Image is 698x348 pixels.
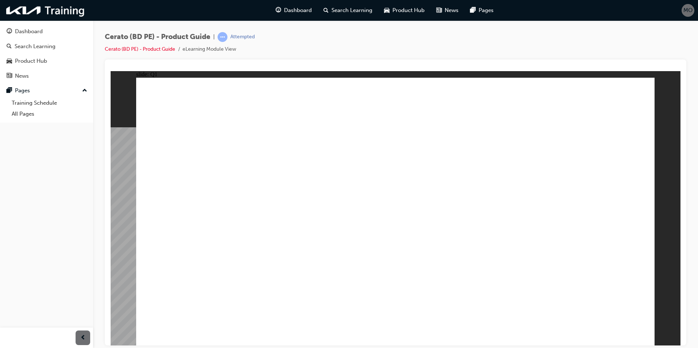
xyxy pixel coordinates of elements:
a: News [3,69,90,83]
span: prev-icon [80,333,86,343]
button: DashboardSearch LearningProduct HubNews [3,23,90,84]
a: news-iconNews [430,3,464,18]
a: car-iconProduct Hub [378,3,430,18]
a: Cerato (BD PE) - Product Guide [105,46,175,52]
span: news-icon [7,73,12,80]
span: news-icon [436,6,442,15]
span: Product Hub [392,6,425,15]
span: search-icon [7,43,12,50]
div: News [15,72,29,80]
span: MO [683,6,693,15]
img: kia-training [4,3,88,18]
span: search-icon [323,6,329,15]
button: MO [682,4,694,17]
a: Search Learning [3,40,90,53]
div: Dashboard [15,27,43,36]
a: Training Schedule [9,97,90,109]
li: eLearning Module View [183,45,236,54]
a: Dashboard [3,25,90,38]
span: pages-icon [470,6,476,15]
button: Pages [3,84,90,97]
div: Pages [15,86,30,95]
span: Pages [479,6,494,15]
a: pages-iconPages [464,3,499,18]
span: | [213,33,215,41]
span: learningRecordVerb_ATTEMPT-icon [218,32,227,42]
a: Product Hub [3,54,90,68]
span: guage-icon [276,6,281,15]
span: Search Learning [331,6,372,15]
span: pages-icon [7,88,12,94]
div: Search Learning [15,42,55,51]
div: Product Hub [15,57,47,65]
a: search-iconSearch Learning [318,3,378,18]
span: News [445,6,459,15]
span: car-icon [384,6,390,15]
a: All Pages [9,108,90,120]
div: Attempted [230,34,255,40]
span: guage-icon [7,28,12,35]
span: Cerato (BD PE) - Product Guide [105,33,210,41]
span: Dashboard [284,6,312,15]
a: guage-iconDashboard [270,3,318,18]
span: up-icon [82,86,87,96]
span: car-icon [7,58,12,65]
